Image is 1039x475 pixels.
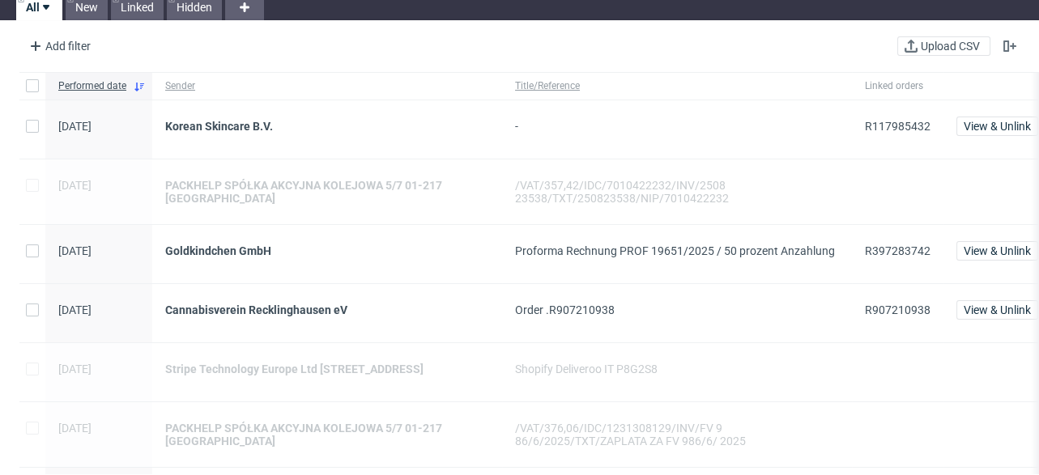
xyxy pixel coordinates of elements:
button: View & Unlink [956,241,1038,261]
a: Goldkindchen GmbH [165,244,489,257]
button: View & Unlink [956,117,1038,136]
a: Cannabisverein Recklinghausen eV [165,303,489,316]
button: Upload CSV [897,36,990,56]
a: PACKHELP SPÓŁKA AKCYJNA KOLEJOWA 5/7 01-217 [GEOGRAPHIC_DATA] [165,179,489,205]
span: [DATE] [58,303,92,316]
span: R117985432 [865,120,930,133]
span: Upload CSV [918,40,983,52]
div: /VAT/376,06/IDC/1231308129/INV/FV 9 86/6/2025/TXT/ZAPLATA ZA FV 986/6/ 2025 [515,422,839,447]
span: View & Unlink [964,245,1031,257]
span: Performed date [58,79,126,93]
span: Title/Reference [515,79,839,93]
div: Order .R907210938 [515,303,839,316]
a: View & Unlink [956,120,1038,133]
span: View & Unlink [964,121,1031,132]
a: PACKHELP SPÓŁKA AKCYJNA KOLEJOWA 5/7 01-217 [GEOGRAPHIC_DATA] [165,422,489,447]
div: /VAT/357,42/IDC/7010422232/INV/2508 23538/TXT/250823538/NIP/7010422232 [515,179,839,205]
div: - [515,120,839,133]
a: View & Unlink [956,303,1038,316]
div: Add filter [23,33,94,59]
span: View & Unlink [964,304,1031,316]
span: R907210938 [865,303,930,316]
span: [DATE] [58,422,92,435]
span: [DATE] [58,120,92,133]
a: Korean Skincare B.V. [165,120,489,133]
div: Proforma Rechnung PROF 19651/2025 / 50 prozent Anzahlung [515,244,839,257]
button: View & Unlink [956,300,1038,320]
div: Shopify Deliveroo IT P8G2S8 [515,363,839,375]
span: R397283742 [865,244,930,257]
span: [DATE] [58,363,92,375]
a: View & Unlink [956,244,1038,257]
span: [DATE] [58,179,92,192]
a: Stripe Technology Europe Ltd [STREET_ADDRESS] [165,363,489,375]
span: Linked orders [865,79,930,93]
span: [DATE] [58,244,92,257]
span: Sender [165,79,489,93]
